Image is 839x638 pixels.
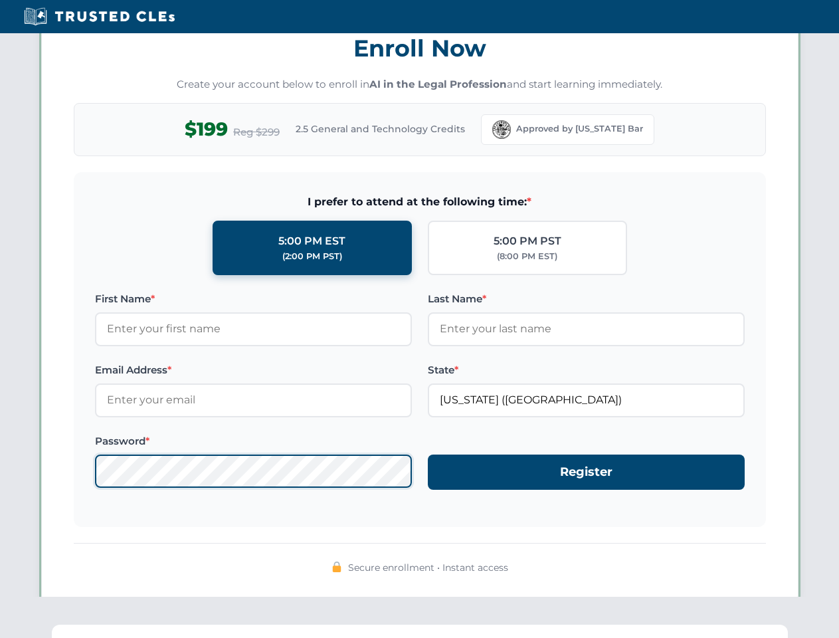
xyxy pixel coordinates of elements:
[428,291,745,307] label: Last Name
[95,362,412,378] label: Email Address
[428,362,745,378] label: State
[428,455,745,490] button: Register
[95,193,745,211] span: I prefer to attend at the following time:
[185,114,228,144] span: $199
[331,562,342,572] img: 🔒
[348,560,508,575] span: Secure enrollment • Instant access
[95,312,412,346] input: Enter your first name
[233,124,280,140] span: Reg $299
[95,291,412,307] label: First Name
[296,122,465,136] span: 2.5 General and Technology Credits
[492,120,511,139] img: Florida Bar
[278,233,345,250] div: 5:00 PM EST
[494,233,561,250] div: 5:00 PM PST
[95,433,412,449] label: Password
[282,250,342,263] div: (2:00 PM PST)
[74,27,766,69] h3: Enroll Now
[428,312,745,346] input: Enter your last name
[20,7,179,27] img: Trusted CLEs
[74,77,766,92] p: Create your account below to enroll in and start learning immediately.
[497,250,557,263] div: (8:00 PM EST)
[516,122,643,136] span: Approved by [US_STATE] Bar
[369,78,507,90] strong: AI in the Legal Profession
[95,383,412,417] input: Enter your email
[428,383,745,417] input: Florida (FL)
